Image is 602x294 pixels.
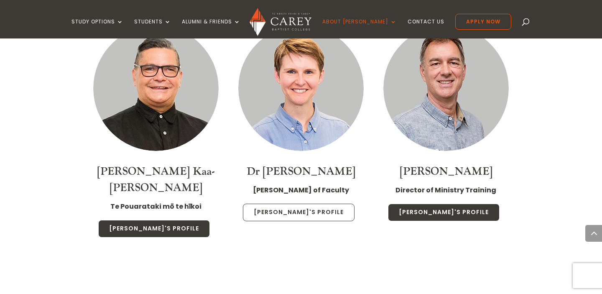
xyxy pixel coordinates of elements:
[182,19,240,38] a: Alumni & Friends
[408,19,444,38] a: Contact Us
[243,204,355,221] a: [PERSON_NAME]'s Profile
[71,19,123,38] a: Study Options
[250,8,311,36] img: Carey Baptist College
[238,26,364,151] img: Staff Thumbnail - Dr Christa McKirland
[253,185,349,195] strong: [PERSON_NAME] of Faculty
[388,204,500,221] a: [PERSON_NAME]'s Profile
[97,164,215,195] a: [PERSON_NAME] Kaa-[PERSON_NAME]
[110,202,202,211] strong: Te Pouarataki mō te hīkoi
[134,19,171,38] a: Students
[247,164,355,179] a: Dr [PERSON_NAME]
[383,26,509,151] img: Staff Thumbnail - Jonny Weir
[400,164,492,179] a: [PERSON_NAME]
[455,14,511,30] a: Apply Now
[322,19,397,38] a: About [PERSON_NAME]
[93,26,219,151] img: Luke Kaa-Morgan_300x300
[395,185,496,195] strong: Director of Ministry Training
[98,220,210,238] a: [PERSON_NAME]'s Profile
